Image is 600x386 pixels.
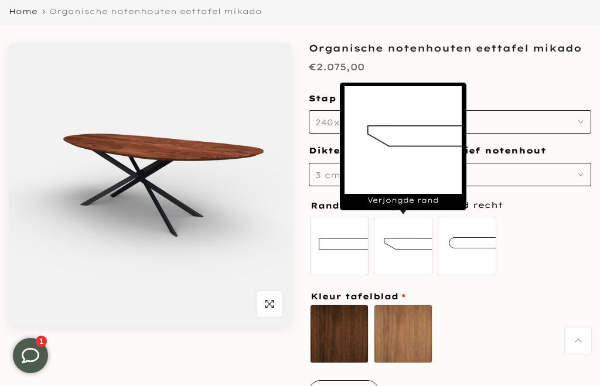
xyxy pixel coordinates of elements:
[345,86,462,194] img: Screenshot_2023-03-06_at_22.31.52.png
[309,163,591,186] button: 3 cm massief notenhout
[9,8,37,15] a: Home
[309,43,591,53] h1: Organische notenhouten eettafel mikado
[1,326,60,385] iframe: toggle-frame
[49,6,262,16] span: Organische notenhouten eettafel mikado
[309,110,591,134] button: 240x110
[311,292,405,300] span: Kleur tafelblad
[315,117,356,128] span: 240x110
[309,59,364,76] div: €2.075,00
[565,327,591,354] a: Terug naar boven
[309,93,458,104] span: Stap 1: Afmeting:
[311,201,405,210] span: Randafwerking
[403,145,546,157] span: 3 cm massief notenhout
[340,83,466,210] div: Verjongde rand
[309,145,546,156] span: Dikte tafelblad:
[315,170,449,180] span: 3 cm massief notenhout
